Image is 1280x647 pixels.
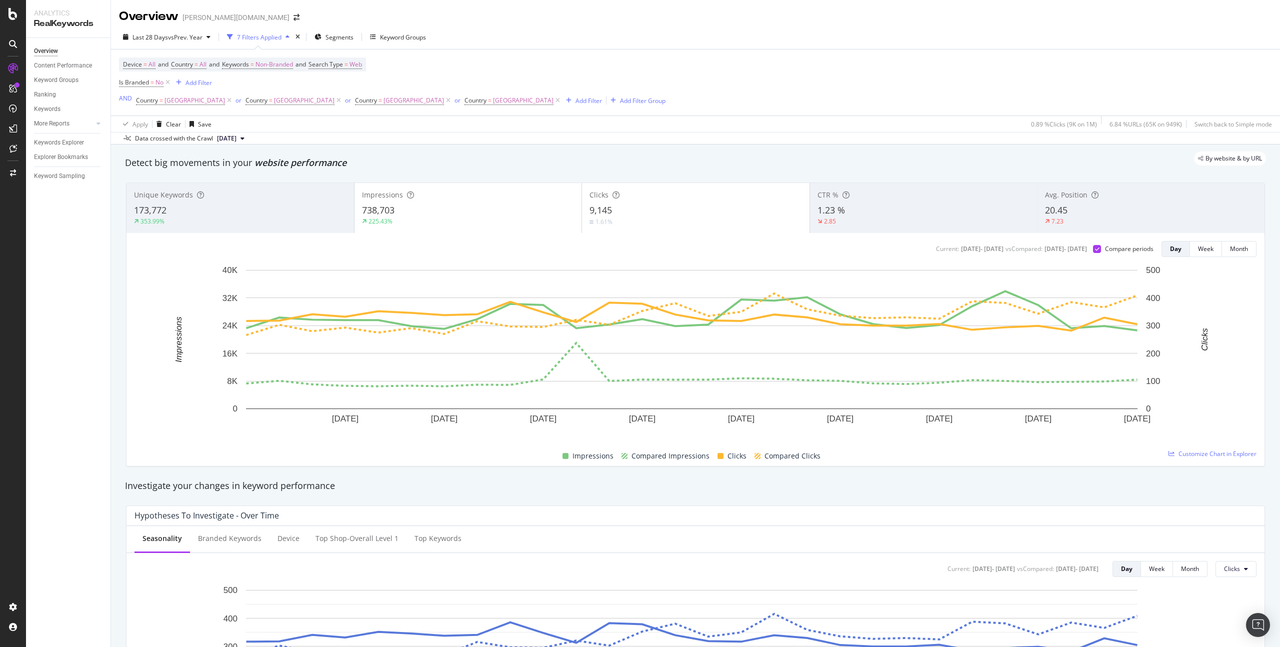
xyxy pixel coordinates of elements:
[166,120,181,128] div: Clear
[217,134,236,143] span: 2025 Aug. 11th
[245,96,267,104] span: Country
[223,613,237,623] text: 400
[227,376,237,386] text: 8K
[174,316,183,362] text: Impressions
[119,29,214,45] button: Last 28 DaysvsPrev. Year
[414,533,461,543] div: Top Keywords
[344,60,348,68] span: =
[172,76,212,88] button: Add Filter
[34,46,103,56] a: Overview
[1190,241,1222,257] button: Week
[34,118,69,129] div: More Reports
[223,29,293,45] button: 7 Filters Applied
[209,60,219,68] span: and
[572,450,613,462] span: Impressions
[119,93,132,103] button: AND
[315,533,398,543] div: Top Shop-Overall Level 1
[158,60,168,68] span: and
[1146,265,1160,275] text: 500
[1121,564,1132,573] div: Day
[1051,217,1063,225] div: 7.23
[123,60,142,68] span: Device
[362,190,403,199] span: Impressions
[1109,120,1182,128] div: 6.84 % URLs ( 65K on 949K )
[631,450,709,462] span: Compared Impressions
[1112,561,1141,577] button: Day
[34,8,102,18] div: Analytics
[1173,561,1207,577] button: Month
[34,75,78,85] div: Keyword Groups
[34,118,93,129] a: More Reports
[119,78,149,86] span: Is Branded
[961,244,1003,253] div: [DATE] - [DATE]
[119,116,148,132] button: Apply
[530,414,557,423] text: [DATE]
[125,479,1266,492] div: Investigate your changes in keyword performance
[185,116,211,132] button: Save
[134,265,1249,438] div: A chart.
[325,33,353,41] span: Segments
[1190,116,1272,132] button: Switch back to Simple mode
[1230,244,1248,253] div: Month
[34,152,103,162] a: Explorer Bookmarks
[1215,561,1256,577] button: Clicks
[148,57,155,71] span: All
[295,60,306,68] span: and
[817,190,838,199] span: CTR %
[34,104,103,114] a: Keywords
[155,75,163,89] span: No
[269,96,272,104] span: =
[1194,151,1266,165] div: legacy label
[34,89,103,100] a: Ranking
[366,29,430,45] button: Keyword Groups
[293,32,302,42] div: times
[1044,244,1087,253] div: [DATE] - [DATE]
[380,33,426,41] div: Keyword Groups
[1031,120,1097,128] div: 0.89 % Clicks ( 9K on 1M )
[1170,244,1181,253] div: Day
[368,217,392,225] div: 225.43%
[1146,404,1150,413] text: 0
[198,533,261,543] div: Branded Keywords
[222,293,238,303] text: 32K
[132,120,148,128] div: Apply
[1200,328,1209,351] text: Clicks
[293,14,299,21] div: arrow-right-arrow-left
[34,152,88,162] div: Explorer Bookmarks
[223,585,237,595] text: 500
[164,93,225,107] span: [GEOGRAPHIC_DATA]
[1146,349,1160,358] text: 200
[34,171,103,181] a: Keyword Sampling
[589,204,612,216] span: 9,145
[727,450,746,462] span: Clicks
[349,57,362,71] span: Web
[1224,564,1240,573] span: Clicks
[493,93,553,107] span: [GEOGRAPHIC_DATA]
[213,132,248,144] button: [DATE]
[34,60,103,71] a: Content Performance
[1105,244,1153,253] div: Compare periods
[274,93,334,107] span: [GEOGRAPHIC_DATA]
[34,171,85,181] div: Keyword Sampling
[134,190,193,199] span: Unique Keywords
[431,414,458,423] text: [DATE]
[182,12,289,22] div: [PERSON_NAME][DOMAIN_NAME]
[233,404,237,413] text: 0
[222,321,238,330] text: 24K
[378,96,382,104] span: =
[1181,564,1199,573] div: Month
[1146,376,1160,386] text: 100
[1017,564,1054,573] div: vs Compared :
[936,244,959,253] div: Current:
[1168,449,1256,458] a: Customize Chart in Explorer
[1178,449,1256,458] span: Customize Chart in Explorer
[827,414,854,423] text: [DATE]
[34,75,103,85] a: Keyword Groups
[1246,613,1270,637] div: Open Intercom Messenger
[34,104,60,114] div: Keywords
[488,96,491,104] span: =
[235,95,241,105] button: or
[222,60,249,68] span: Keywords
[728,414,755,423] text: [DATE]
